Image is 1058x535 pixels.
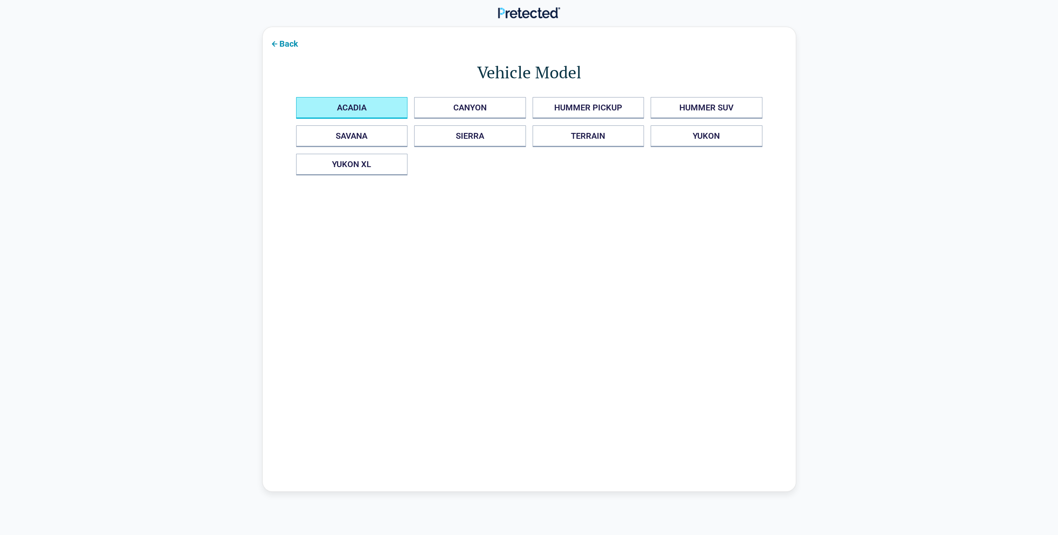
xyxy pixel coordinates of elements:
button: CANYON [414,97,526,119]
button: Back [263,34,305,52]
button: YUKON XL [296,154,408,175]
button: YUKON [651,125,762,147]
h1: Vehicle Model [296,60,762,84]
button: TERRAIN [533,125,644,147]
button: SAVANA [296,125,408,147]
button: SIERRA [414,125,526,147]
button: HUMMER PICKUP [533,97,644,119]
button: HUMMER SUV [651,97,762,119]
button: ACADIA [296,97,408,119]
